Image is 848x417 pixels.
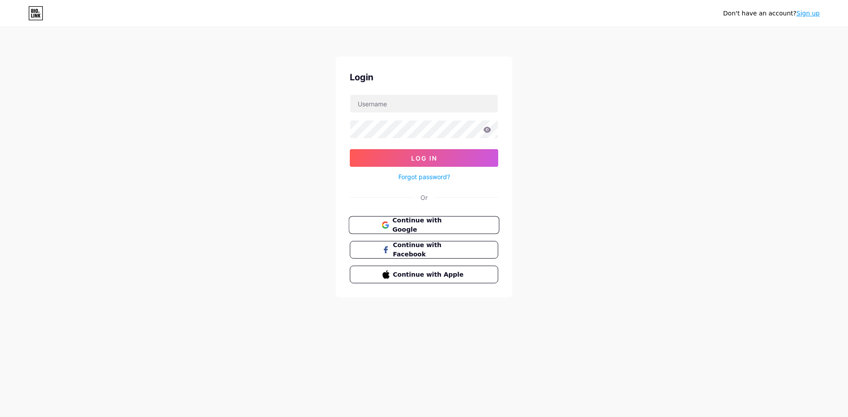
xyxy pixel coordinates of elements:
button: Continue with Apple [350,266,498,283]
button: Continue with Facebook [350,241,498,259]
span: Continue with Facebook [393,240,466,259]
button: Log In [350,149,498,167]
span: Log In [411,154,437,162]
input: Username [350,95,498,113]
div: Don't have an account? [723,9,820,18]
a: Continue with Google [350,216,498,234]
a: Sign up [796,10,820,17]
div: Or [420,193,428,202]
button: Continue with Google [348,216,499,234]
span: Continue with Google [392,216,466,235]
div: Login [350,71,498,84]
a: Forgot password? [398,172,450,181]
span: Continue with Apple [393,270,466,279]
